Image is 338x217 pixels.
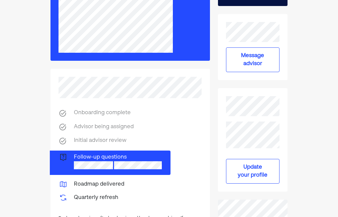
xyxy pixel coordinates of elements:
div: Follow-up questions [74,153,162,172]
div: Onboarding complete [74,109,131,118]
div: Roadmap delivered [74,180,124,188]
div: Quarterly refresh [74,194,118,202]
div: Advisor being assigned [74,123,134,132]
button: Update your profile [226,159,279,184]
div: Initial advisor review [74,137,126,145]
button: Message advisor [226,47,279,72]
